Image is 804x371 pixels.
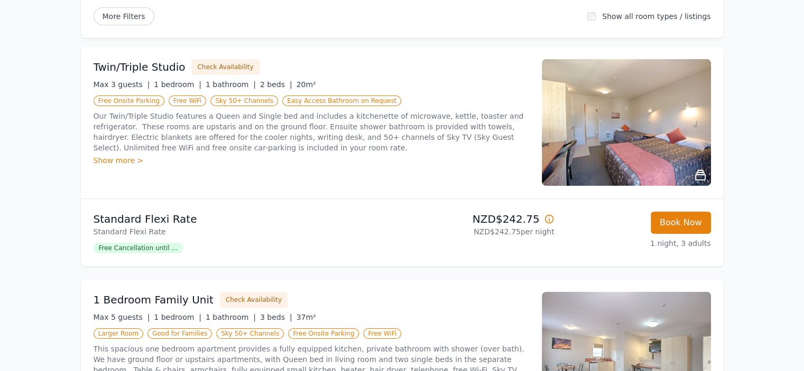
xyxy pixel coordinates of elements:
[94,96,164,106] span: Free Onsite Parking
[602,12,710,21] label: Show all room types / listings
[363,328,401,339] span: Free WiFi
[154,80,201,89] span: 1 bedroom |
[297,80,316,89] span: 20m²
[94,80,150,89] span: Max 3 guests |
[260,80,292,89] span: 2 beds |
[94,243,183,253] span: Free Cancellation until ...
[169,96,207,106] span: Free WiFi
[297,313,316,321] span: 37m²
[216,328,284,339] span: Sky 50+ Channels
[154,313,201,321] span: 1 bedroom |
[94,111,529,153] p: Our Twin/Triple Studio features a Queen and Single bed and includes a kitchenette of microwave, k...
[94,155,529,166] div: Show more >
[210,96,278,106] span: Sky 50+ Channels
[288,328,359,339] span: Free Onsite Parking
[94,328,144,339] span: Larger Room
[147,328,212,339] span: Good for Families
[406,212,555,226] p: NZD$242.75
[651,212,711,234] button: Book Now
[94,212,398,226] p: Standard Flexi Rate
[206,80,256,89] span: 1 bathroom |
[406,226,555,237] p: NZD$242.75 per night
[282,96,401,106] span: Easy Access Bathroom on Request
[260,313,292,321] span: 3 beds |
[206,313,256,321] span: 1 bathroom |
[563,238,711,249] p: 1 night, 3 adults
[94,313,150,321] span: Max 5 guests |
[94,7,154,25] span: More Filters
[220,292,288,308] button: Check Availability
[94,60,186,74] h3: Twin/Triple Studio
[94,292,214,307] h3: 1 Bedroom Family Unit
[191,59,259,75] button: Check Availability
[94,226,398,237] p: Standard Flexi Rate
